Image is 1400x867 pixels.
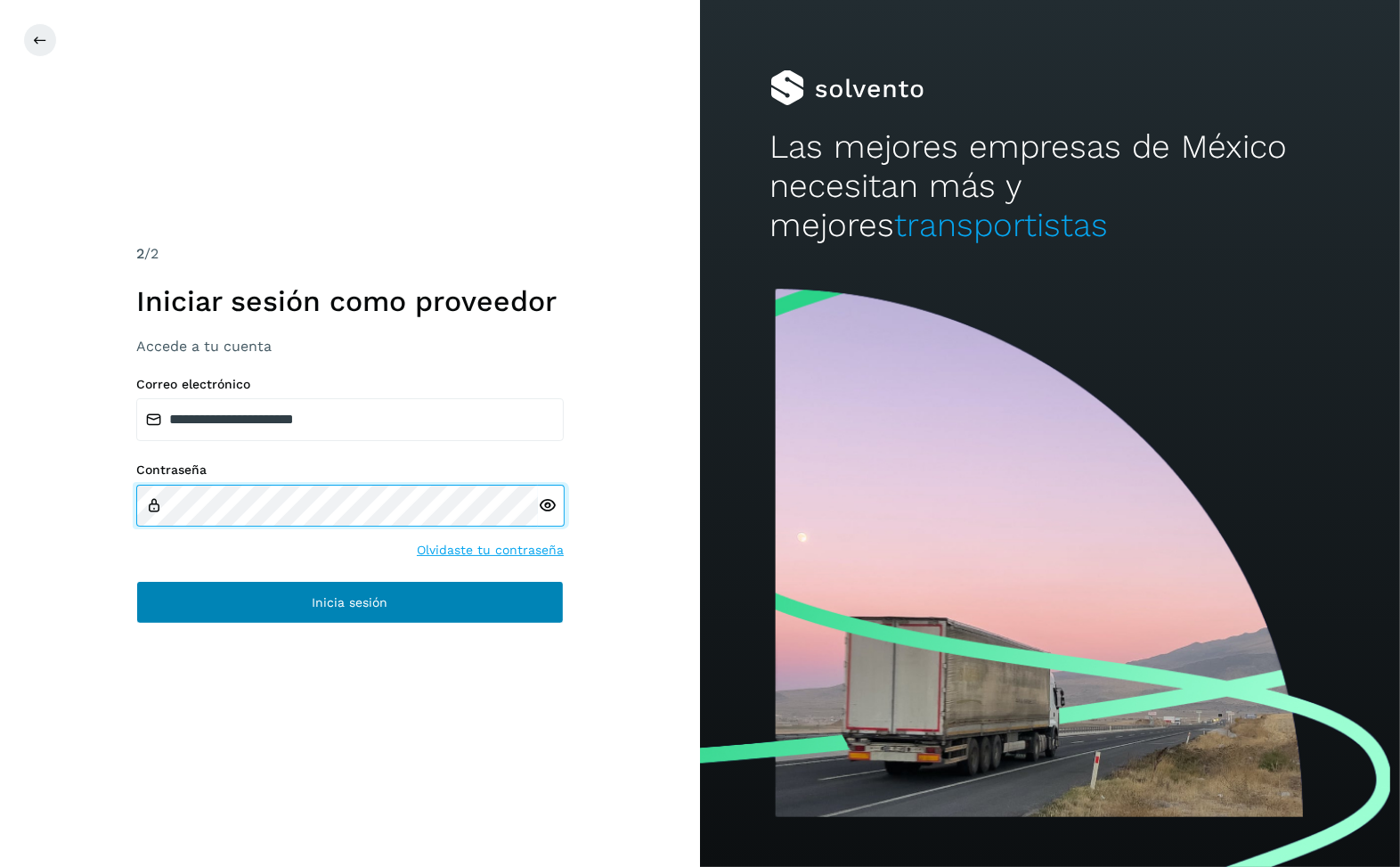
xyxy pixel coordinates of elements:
[136,581,564,624] button: Inicia sesión
[313,596,388,609] span: Inicia sesión
[770,127,1331,246] h2: Las mejores empresas de México necesitan más y mejores
[136,338,564,355] h3: Accede a tu cuenta
[895,206,1109,244] span: transportistas
[136,245,144,262] span: 2
[136,462,564,478] label: Contraseña
[136,243,564,265] div: /2
[417,541,564,560] a: Olvidaste tu contraseña
[136,377,564,392] label: Correo electrónico
[136,284,564,318] h1: Iniciar sesión como proveedor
